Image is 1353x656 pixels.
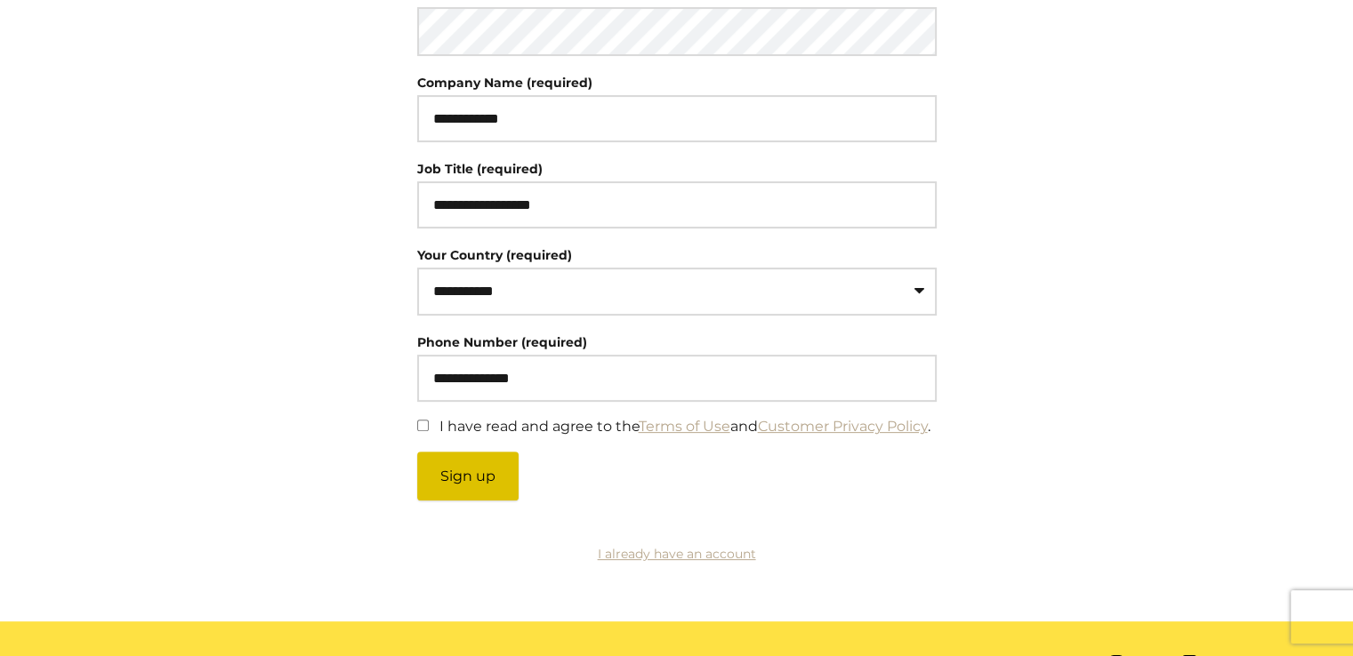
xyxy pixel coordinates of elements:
[417,156,543,181] label: Job Title (required)
[417,70,592,95] label: Company Name (required)
[758,418,928,435] a: Customer Privacy Policy
[598,546,756,562] a: I already have an account
[417,330,587,355] label: Phone Number (required)
[639,418,730,435] a: Terms of Use
[439,418,930,435] label: I have read and agree to the and .
[417,247,572,263] label: Your Country (required)
[417,452,519,500] button: Sign up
